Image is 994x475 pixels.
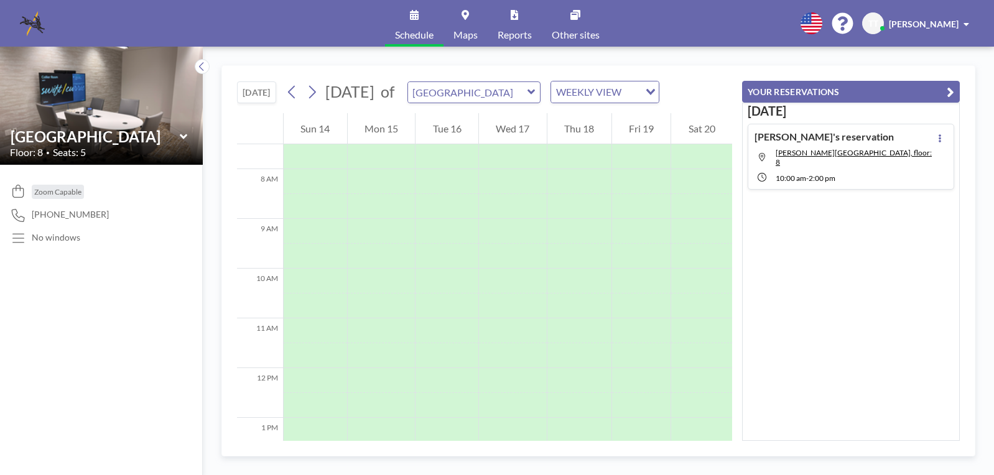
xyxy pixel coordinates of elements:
[552,30,600,40] span: Other sites
[806,173,809,183] span: -
[32,232,80,243] p: No windows
[554,84,624,100] span: WEEKLY VIEW
[46,149,50,157] span: •
[748,103,954,119] h3: [DATE]
[237,219,283,269] div: 9 AM
[776,148,932,167] span: Ansley Room, floor: 8
[10,146,43,159] span: Floor: 8
[612,113,671,144] div: Fri 19
[284,113,347,144] div: Sun 14
[237,119,283,169] div: 7 AM
[395,30,434,40] span: Schedule
[11,127,180,145] input: Brookwood Room
[348,113,416,144] div: Mon 15
[551,81,659,103] div: Search for option
[237,81,276,103] button: [DATE]
[237,269,283,318] div: 10 AM
[498,30,532,40] span: Reports
[237,418,283,468] div: 1 PM
[776,173,806,183] span: 10:00 AM
[53,146,86,159] span: Seats: 5
[325,82,374,101] span: [DATE]
[416,113,478,144] div: Tue 16
[453,30,478,40] span: Maps
[755,131,894,143] h4: [PERSON_NAME]'s reservation
[479,113,547,144] div: Wed 17
[237,368,283,418] div: 12 PM
[381,82,394,101] span: of
[868,18,878,29] span: TT
[889,19,959,29] span: [PERSON_NAME]
[625,84,638,100] input: Search for option
[547,113,611,144] div: Thu 18
[237,318,283,368] div: 11 AM
[408,82,527,103] input: Brookwood Room
[237,169,283,219] div: 8 AM
[32,209,109,220] span: [PHONE_NUMBER]
[742,81,960,103] button: YOUR RESERVATIONS
[809,173,835,183] span: 2:00 PM
[34,187,81,196] span: Zoom Capable
[20,11,45,36] img: organization-logo
[671,113,732,144] div: Sat 20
